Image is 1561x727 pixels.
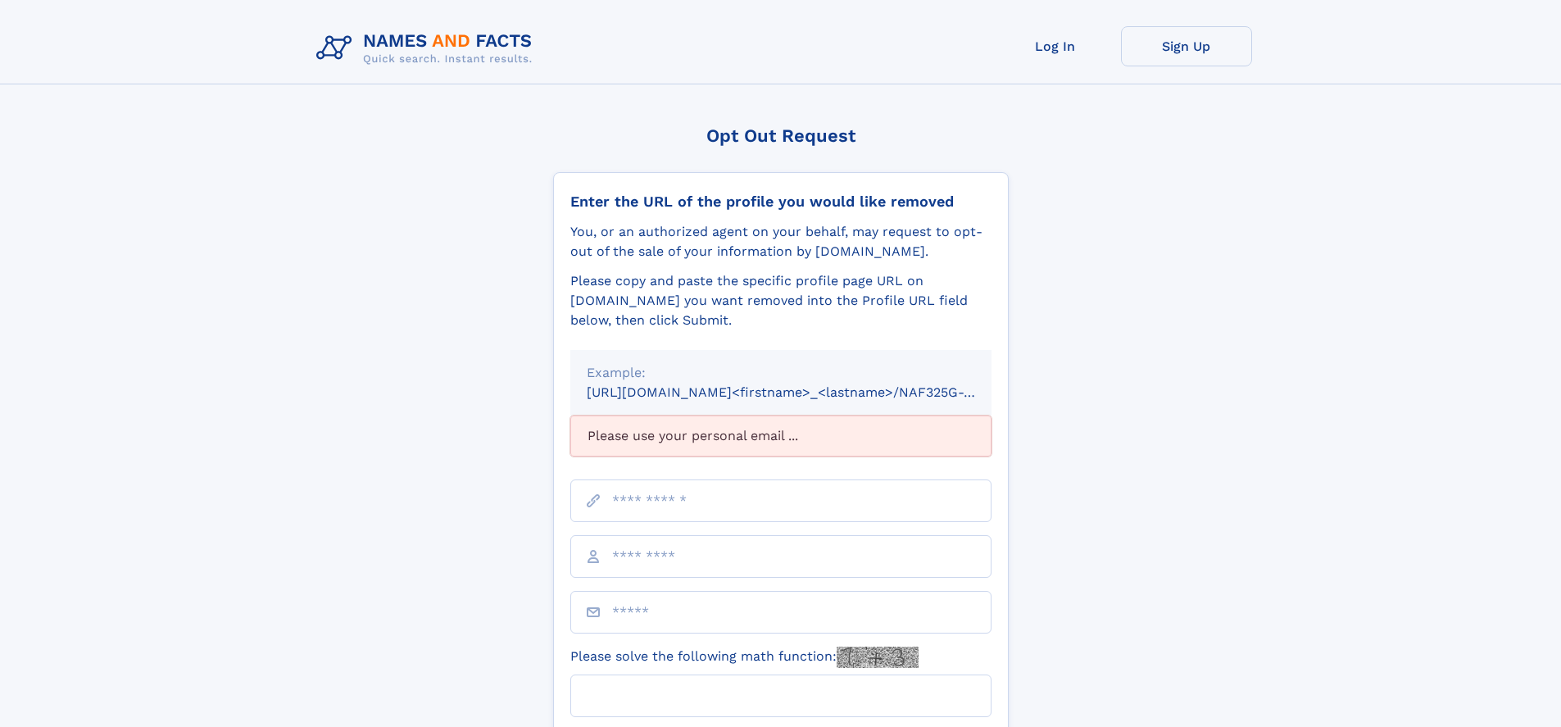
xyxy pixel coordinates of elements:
div: Please copy and paste the specific profile page URL on [DOMAIN_NAME] you want removed into the Pr... [570,271,992,330]
div: Please use your personal email ... [570,416,992,457]
a: Sign Up [1121,26,1252,66]
div: Enter the URL of the profile you would like removed [570,193,992,211]
a: Log In [990,26,1121,66]
div: Opt Out Request [553,125,1009,146]
small: [URL][DOMAIN_NAME]<firstname>_<lastname>/NAF325G-xxxxxxxx [587,384,1023,400]
div: Example: [587,363,975,383]
label: Please solve the following math function: [570,647,919,668]
img: Logo Names and Facts [310,26,546,70]
div: You, or an authorized agent on your behalf, may request to opt-out of the sale of your informatio... [570,222,992,261]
